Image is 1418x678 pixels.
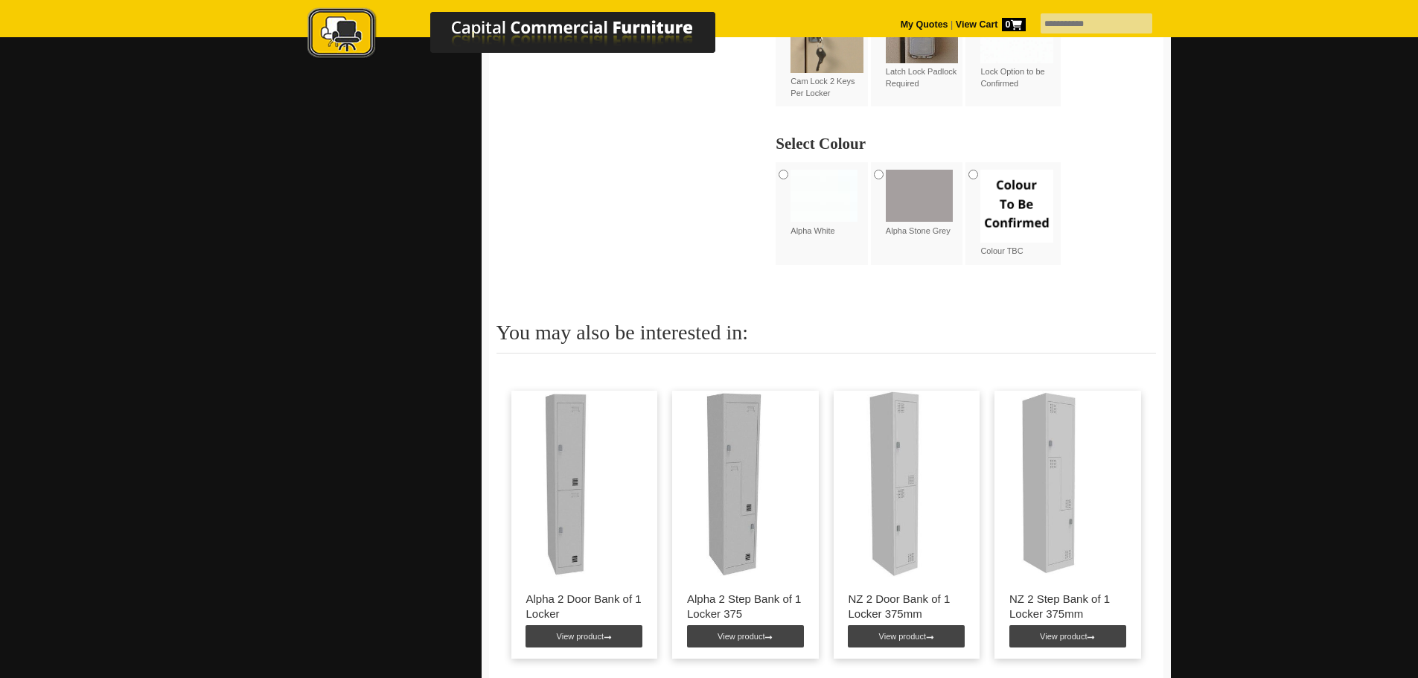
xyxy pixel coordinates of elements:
[791,15,863,99] label: Cam Lock 2 Keys Per Locker
[687,625,804,647] a: View product
[791,170,863,237] label: Alpha White
[886,170,959,237] label: Alpha Stone Grey
[886,170,953,222] img: Alpha Stone Grey
[901,19,948,30] a: My Quotes
[526,625,642,647] a: View product
[994,391,1110,577] img: NZ 2 Step Bank of 1 Locker 375mm
[791,170,857,222] img: Alpha White
[956,19,1026,30] strong: View Cart
[886,15,959,63] img: Latch Lock Padlock Required
[672,391,801,577] img: Alpha 2 Step Bank of 1 Locker 375
[687,592,804,621] p: Alpha 2 Step Bank of 1 Locker 375
[886,15,959,89] label: Latch Lock Padlock Required
[511,391,622,577] img: Alpha 2 Door Bank of 1 Locker
[980,170,1053,243] img: Colour TBC
[496,322,1156,354] h2: You may also be interested in:
[266,7,788,62] img: Capital Commercial Furniture Logo
[1002,18,1026,31] span: 0
[266,7,788,66] a: Capital Commercial Furniture Logo
[791,15,863,73] img: Cam Lock 2 Keys Per Locker
[526,592,643,621] p: Alpha 2 Door Bank of 1 Locker
[980,15,1053,89] label: Lock Option to be Confirmed
[848,625,965,647] a: View product
[1009,592,1126,621] p: NZ 2 Step Bank of 1 Locker 375mm
[849,592,965,621] p: NZ 2 Door Bank of 1 Locker 375mm
[953,19,1025,30] a: View Cart0
[776,136,1155,151] h2: Select Colour
[980,170,1053,257] label: Colour TBC
[980,15,1053,63] img: Lock Option to be Confirmed
[834,391,958,577] img: NZ 2 Door Bank of 1 Locker 375mm
[1009,625,1126,647] a: View product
